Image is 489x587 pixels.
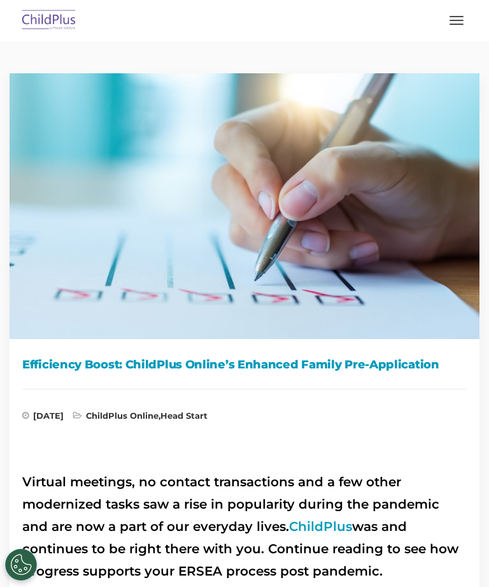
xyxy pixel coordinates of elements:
[289,519,352,534] a: ChildPlus
[5,549,37,581] button: Cookies Settings
[19,6,79,36] img: ChildPlus by Procare Solutions
[73,412,208,424] span: ,
[160,410,208,421] a: Head Start
[22,471,467,583] h2: Virtual meetings, no contact transactions and a few other modernized tasks saw a rise in populari...
[22,355,467,374] h1: Efficiency Boost: ChildPlus Online’s Enhanced Family Pre-Application
[86,410,159,421] a: ChildPlus Online
[22,412,64,424] span: [DATE]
